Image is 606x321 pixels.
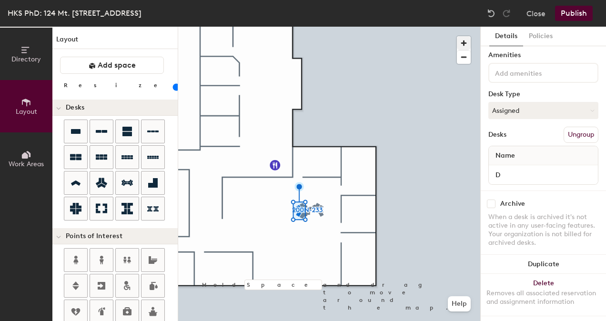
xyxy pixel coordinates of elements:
img: Redo [502,9,511,18]
button: Details [489,27,523,46]
input: Unnamed desk [491,168,596,181]
button: Policies [523,27,558,46]
button: Assigned [488,102,598,119]
button: Publish [555,6,593,21]
div: HKS PhD: 124 Mt. [STREET_ADDRESS] [8,7,141,19]
button: Ungroup [564,127,598,143]
button: Close [526,6,545,21]
button: DeleteRemoves all associated reservation and assignment information [481,274,606,316]
div: Amenities [488,51,598,59]
div: Resize [64,81,169,89]
input: Add amenities [493,67,579,78]
span: Directory [11,55,41,63]
button: Add space [60,57,164,74]
button: Help [448,296,471,311]
span: Work Areas [9,160,44,168]
span: Add space [98,60,136,70]
span: Layout [16,108,37,116]
div: Archive [500,200,525,208]
button: Duplicate [481,255,606,274]
div: When a desk is archived it's not active in any user-facing features. Your organization is not bil... [488,213,598,247]
div: Desks [488,131,506,139]
span: Name [491,147,520,164]
div: Desk Type [488,90,598,98]
img: Undo [486,9,496,18]
span: Points of Interest [66,232,122,240]
h1: Layout [52,34,178,49]
div: Removes all associated reservation and assignment information [486,289,600,306]
span: Desks [66,104,84,111]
